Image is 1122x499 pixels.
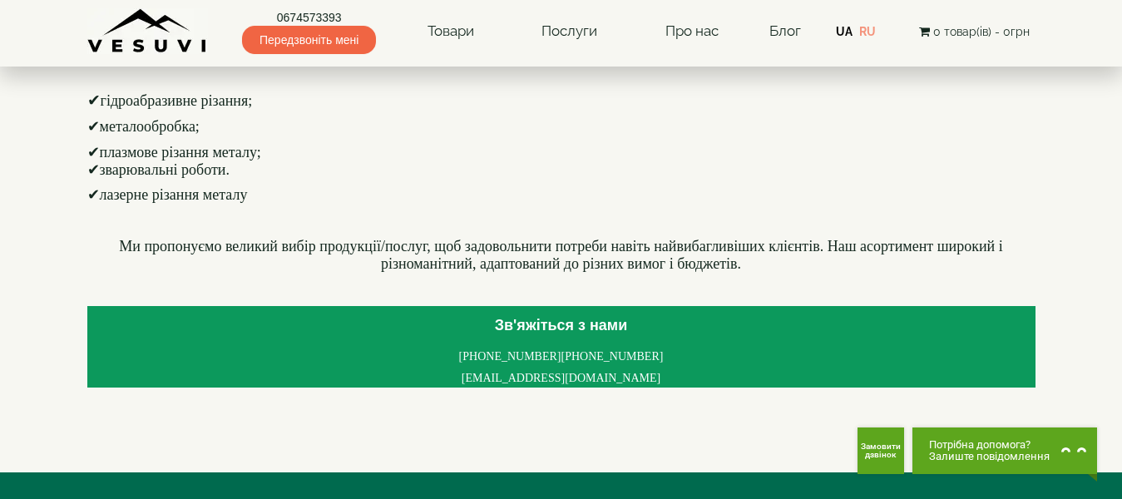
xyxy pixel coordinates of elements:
img: Завод VESUVI [87,8,208,54]
span: 0 товар(ів) - 0грн [933,25,1030,38]
span: Потрібна допомога? [929,439,1050,451]
button: 0 товар(ів) - 0грн [914,22,1035,41]
span: [PHONE_NUMBER] [561,350,664,363]
font: гідроабразивне різання; [87,92,253,109]
a: UA [836,25,853,38]
a: 0674573393 [242,9,376,26]
span: [PHONE_NUMBER] [459,350,561,363]
button: Get Call button [858,427,904,474]
span: Передзвоніть мені [242,26,376,54]
font: ✔лазерне різання металу [87,186,248,203]
a: Про нас [649,12,735,51]
span: Зв'яжіться з нами [495,317,628,333]
a: Товари [411,12,491,51]
a: Послуги [525,12,614,51]
font: ✔плазмове різання металу; ✔зварювальні роботи. [87,144,261,178]
a: RU [859,25,876,38]
span: [EMAIL_ADDRESS][DOMAIN_NAME] [462,372,661,384]
span: ✔ [87,91,101,109]
button: Chat button [912,427,1097,474]
font: ✔металообробка; [87,118,200,135]
font: Ми пропонуємо великий вибір продукції/послуг, щоб задовольнити потреби навіть найвибагливіших клі... [119,238,1002,272]
span: Замовити дзвінок [858,442,904,459]
span: Залиште повідомлення [929,451,1050,462]
a: Блог [769,22,801,39]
